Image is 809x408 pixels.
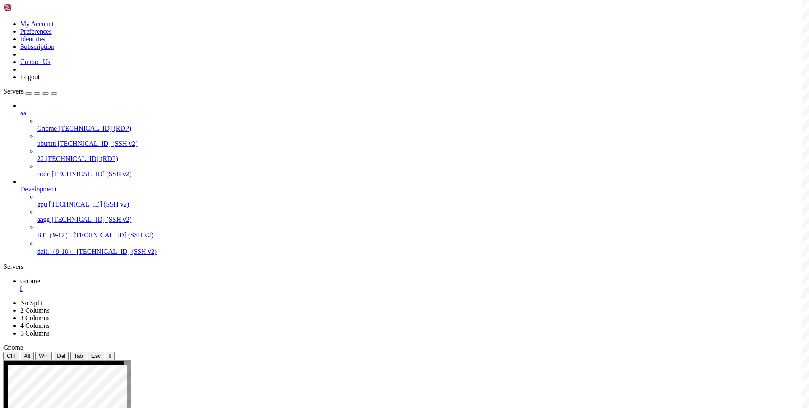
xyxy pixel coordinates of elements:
[37,248,75,255] span: daili（9-18）
[20,178,806,256] li: Development
[77,248,157,255] span: [TECHNICAL_ID] (SSH v2)
[24,353,31,359] span: Alt
[37,155,806,163] a: 22 [TECHNICAL_ID] (RDP)
[49,201,129,208] span: [TECHNICAL_ID] (SSH v2)
[37,117,806,132] li: Gnome [TECHNICAL_ID] (RDP)
[59,125,131,132] span: [TECHNICAL_ID] (RDP)
[20,185,806,193] a: Development
[20,28,52,35] a: Preferences
[37,240,806,256] li: daili（9-18） [TECHNICAL_ID] (SSH v2)
[3,88,24,95] span: Servers
[20,73,40,81] a: Logout
[20,322,50,329] a: 4 Columns
[37,247,806,256] a: daili（9-18） [TECHNICAL_ID] (SSH v2)
[37,125,57,132] span: Gnome
[20,110,806,117] a: aa
[20,35,46,43] a: Identities
[37,208,806,223] li: aagg [TECHNICAL_ID] (SSH v2)
[73,231,153,239] span: [TECHNICAL_ID] (SSH v2)
[37,140,806,148] a: ubuntu [TECHNICAL_ID] (SSH v2)
[20,277,40,285] span: Gnome
[20,277,806,293] a: Gnome
[3,263,806,271] div: Servers
[20,299,43,306] a: No Split
[20,110,26,117] span: aa
[37,125,806,132] a: Gnome [TECHNICAL_ID] (RDP)
[37,155,44,162] span: 22
[20,102,806,178] li: aa
[37,231,806,240] a: BT（9-17） [TECHNICAL_ID] (SSH v2)
[37,231,72,239] span: BT（9-17）
[3,3,52,12] img: Shellngn
[57,140,137,147] span: [TECHNICAL_ID] (SSH v2)
[51,170,131,177] span: [TECHNICAL_ID] (SSH v2)
[37,216,806,223] a: aagg [TECHNICAL_ID] (SSH v2)
[91,353,101,359] span: Esc
[3,88,57,95] a: Servers
[37,216,50,223] span: aagg
[51,216,131,223] span: [TECHNICAL_ID] (SSH v2)
[106,352,115,360] button: 
[37,132,806,148] li: ubuntu [TECHNICAL_ID] (SSH v2)
[74,353,83,359] span: Tab
[20,185,56,193] span: Development
[39,353,48,359] span: Win
[37,201,47,208] span: gpu
[20,43,54,50] a: Subscription
[37,140,56,147] span: ubuntu
[3,352,19,360] button: Ctrl
[20,307,50,314] a: 2 Columns
[20,330,50,337] a: 5 Columns
[20,58,51,65] a: Contact Us
[35,352,52,360] button: Win
[7,353,16,359] span: Ctrl
[21,352,34,360] button: Alt
[3,344,23,351] span: Gnome
[20,314,50,322] a: 3 Columns
[37,148,806,163] li: 22 [TECHNICAL_ID] (RDP)
[37,170,806,178] a: code [TECHNICAL_ID] (SSH v2)
[88,352,104,360] button: Esc
[20,285,806,293] a: 
[37,223,806,240] li: BT（9-17） [TECHNICAL_ID] (SSH v2)
[57,353,65,359] span: Del
[46,155,118,162] span: [TECHNICAL_ID] (RDP)
[37,163,806,178] li: code [TECHNICAL_ID] (SSH v2)
[70,352,86,360] button: Tab
[109,353,111,359] div: 
[54,352,69,360] button: Del
[20,20,54,27] a: My Account
[37,193,806,208] li: gpu [TECHNICAL_ID] (SSH v2)
[37,170,50,177] span: code
[37,201,806,208] a: gpu [TECHNICAL_ID] (SSH v2)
